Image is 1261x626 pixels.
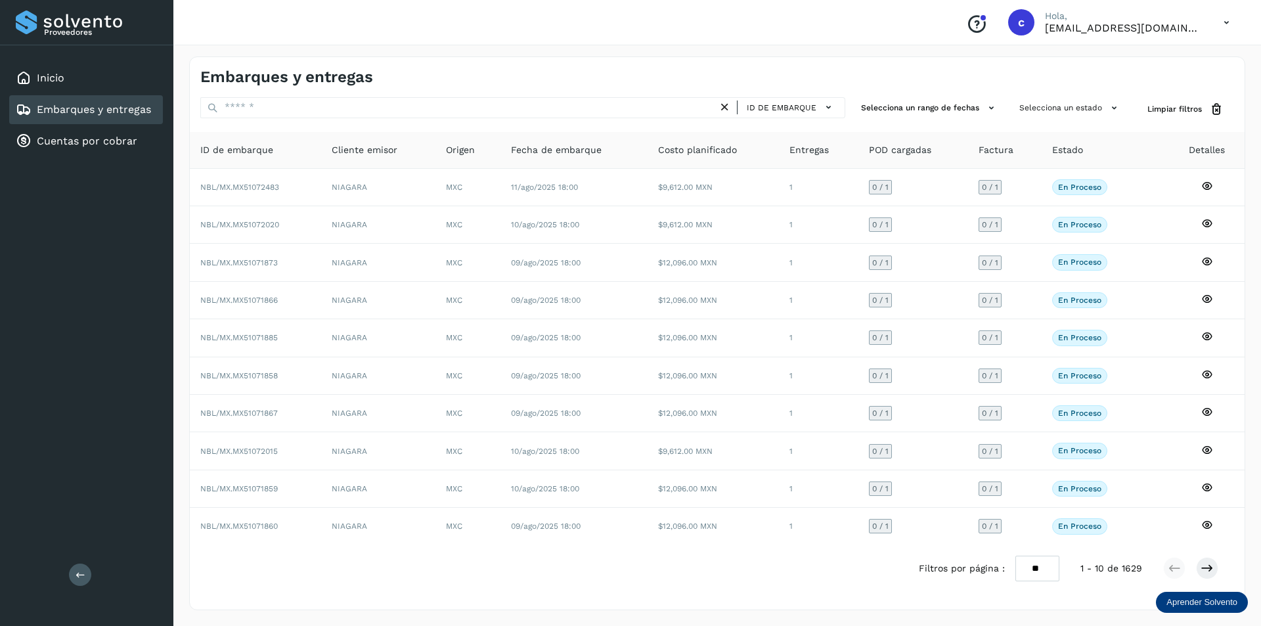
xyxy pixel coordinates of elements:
td: $12,096.00 MXN [648,470,779,508]
td: MXC [435,206,501,244]
span: 09/ago/2025 18:00 [511,522,581,531]
span: 0 / 1 [982,221,998,229]
td: MXC [435,319,501,357]
td: 1 [779,357,858,395]
span: NBL/MX.MX51072483 [200,183,279,192]
td: 1 [779,470,858,508]
span: Entregas [789,143,829,157]
span: 0 / 1 [872,372,889,380]
td: NIAGARA [321,244,435,281]
button: Selecciona un rango de fechas [856,97,1004,119]
span: Filtros por página : [919,562,1005,575]
p: En proceso [1058,522,1101,531]
button: Limpiar filtros [1137,97,1234,122]
span: 0 / 1 [872,409,889,417]
td: NIAGARA [321,169,435,206]
span: 0 / 1 [982,485,998,493]
td: NIAGARA [321,470,435,508]
span: 11/ago/2025 18:00 [511,183,578,192]
td: 1 [779,282,858,319]
span: Costo planificado [658,143,737,157]
div: Embarques y entregas [9,95,163,124]
td: MXC [435,169,501,206]
td: $12,096.00 MXN [648,244,779,281]
td: NIAGARA [321,432,435,470]
p: Hola, [1045,11,1203,22]
td: MXC [435,395,501,432]
p: Aprender Solvento [1166,597,1237,608]
div: Aprender Solvento [1156,592,1248,613]
span: 0 / 1 [872,259,889,267]
td: $12,096.00 MXN [648,357,779,395]
p: En proceso [1058,220,1101,229]
td: NIAGARA [321,395,435,432]
span: Cliente emisor [332,143,397,157]
span: 0 / 1 [982,183,998,191]
div: Cuentas por cobrar [9,127,163,156]
span: 0 / 1 [982,259,998,267]
div: Inicio [9,64,163,93]
td: $9,612.00 MXN [648,169,779,206]
p: En proceso [1058,446,1101,455]
span: Estado [1052,143,1083,157]
td: MXC [435,470,501,508]
td: 1 [779,508,858,545]
span: Origen [446,143,475,157]
p: Proveedores [44,28,158,37]
span: NBL/MX.MX51071885 [200,333,278,342]
span: 0 / 1 [872,522,889,530]
td: 1 [779,395,858,432]
span: 0 / 1 [872,485,889,493]
span: 0 / 1 [982,522,998,530]
td: NIAGARA [321,206,435,244]
td: MXC [435,244,501,281]
span: 09/ago/2025 18:00 [511,333,581,342]
td: $12,096.00 MXN [648,395,779,432]
td: NIAGARA [321,508,435,545]
span: 1 - 10 de 1629 [1080,562,1142,575]
a: Cuentas por cobrar [37,135,137,147]
td: $9,612.00 MXN [648,206,779,244]
span: NBL/MX.MX51071858 [200,371,278,380]
span: NBL/MX.MX51071867 [200,409,278,418]
p: En proceso [1058,371,1101,380]
p: carlosvazqueztgc@gmail.com [1045,22,1203,34]
td: MXC [435,508,501,545]
span: POD cargadas [869,143,931,157]
span: NBL/MX.MX51071860 [200,522,278,531]
td: MXC [435,432,501,470]
td: NIAGARA [321,319,435,357]
td: $12,096.00 MXN [648,319,779,357]
a: Inicio [37,72,64,84]
span: Factura [979,143,1013,157]
td: $12,096.00 MXN [648,508,779,545]
span: 0 / 1 [982,334,998,342]
span: 0 / 1 [872,296,889,304]
span: ID de embarque [200,143,273,157]
p: En proceso [1058,257,1101,267]
span: NBL/MX.MX51072020 [200,220,279,229]
td: 1 [779,169,858,206]
td: 1 [779,206,858,244]
p: En proceso [1058,333,1101,342]
span: NBL/MX.MX51071873 [200,258,278,267]
p: En proceso [1058,296,1101,305]
td: MXC [435,282,501,319]
span: NBL/MX.MX51071859 [200,484,278,493]
a: Embarques y entregas [37,103,151,116]
td: 1 [779,244,858,281]
h4: Embarques y entregas [200,68,373,87]
span: Detalles [1189,143,1225,157]
span: 0 / 1 [872,447,889,455]
td: NIAGARA [321,282,435,319]
button: ID de embarque [743,98,839,117]
td: NIAGARA [321,357,435,395]
span: 0 / 1 [872,183,889,191]
span: 0 / 1 [872,334,889,342]
p: En proceso [1058,409,1101,418]
span: 0 / 1 [982,296,998,304]
span: 09/ago/2025 18:00 [511,371,581,380]
td: MXC [435,357,501,395]
span: ID de embarque [747,102,816,114]
span: NBL/MX.MX51072015 [200,447,278,456]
